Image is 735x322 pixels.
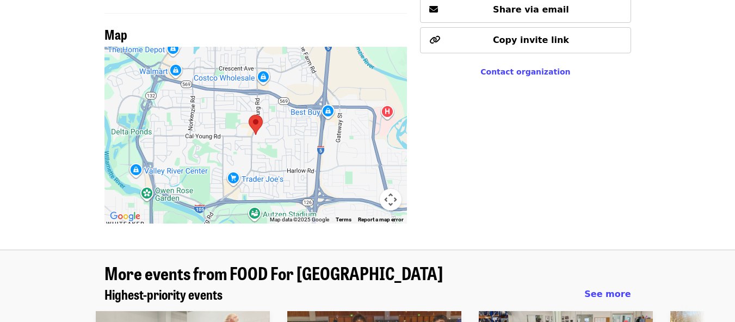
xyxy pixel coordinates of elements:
[104,260,443,286] span: More events from FOOD For [GEOGRAPHIC_DATA]
[584,288,631,301] a: See more
[107,209,143,224] a: Open this area in Google Maps (opens a new window)
[480,67,570,76] a: Contact organization
[358,216,404,222] a: Report a map error
[104,287,223,302] a: Highest-priority events
[270,216,329,222] span: Map data ©2025 Google
[493,4,569,15] span: Share via email
[104,284,223,304] span: Highest-priority events
[380,189,402,210] button: Map camera controls
[104,24,127,44] span: Map
[420,27,631,53] button: Copy invite link
[96,287,640,302] div: Highest-priority events
[107,209,143,224] img: Google
[584,289,631,299] span: See more
[336,216,351,222] a: Terms (opens in new tab)
[493,35,569,45] span: Copy invite link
